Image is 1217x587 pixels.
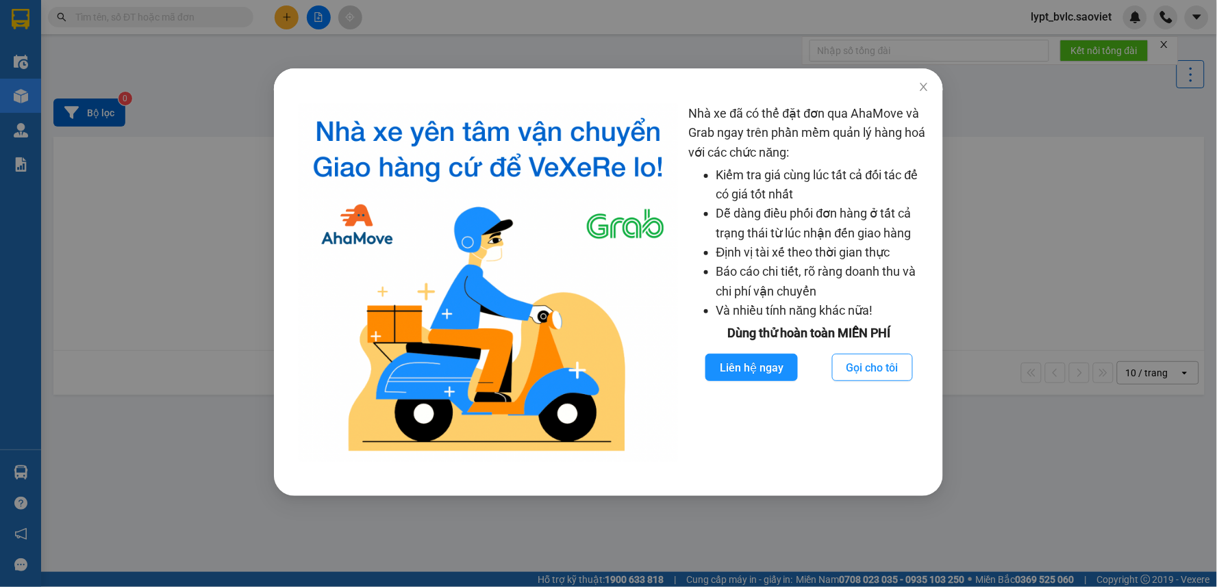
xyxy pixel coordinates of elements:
li: Kiểm tra giá cùng lúc tất cả đối tác để có giá tốt nhất [716,166,930,205]
img: logo [299,104,678,462]
li: Dễ dàng điều phối đơn hàng ở tất cả trạng thái từ lúc nhận đến giao hàng [716,204,930,243]
button: Close [905,68,943,107]
li: Định vị tài xế theo thời gian thực [716,243,930,262]
button: Liên hệ ngay [705,354,798,381]
span: close [918,81,929,92]
button: Gọi cho tôi [832,354,913,381]
li: Và nhiều tính năng khác nữa! [716,301,930,320]
span: Gọi cho tôi [846,359,899,376]
div: Dùng thử hoàn toàn MIỄN PHÍ [689,324,930,343]
li: Báo cáo chi tiết, rõ ràng doanh thu và chi phí vận chuyển [716,262,930,301]
div: Nhà xe đã có thể đặt đơn qua AhaMove và Grab ngay trên phần mềm quản lý hàng hoá với các chức năng: [689,104,930,462]
span: Liên hệ ngay [720,359,783,376]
